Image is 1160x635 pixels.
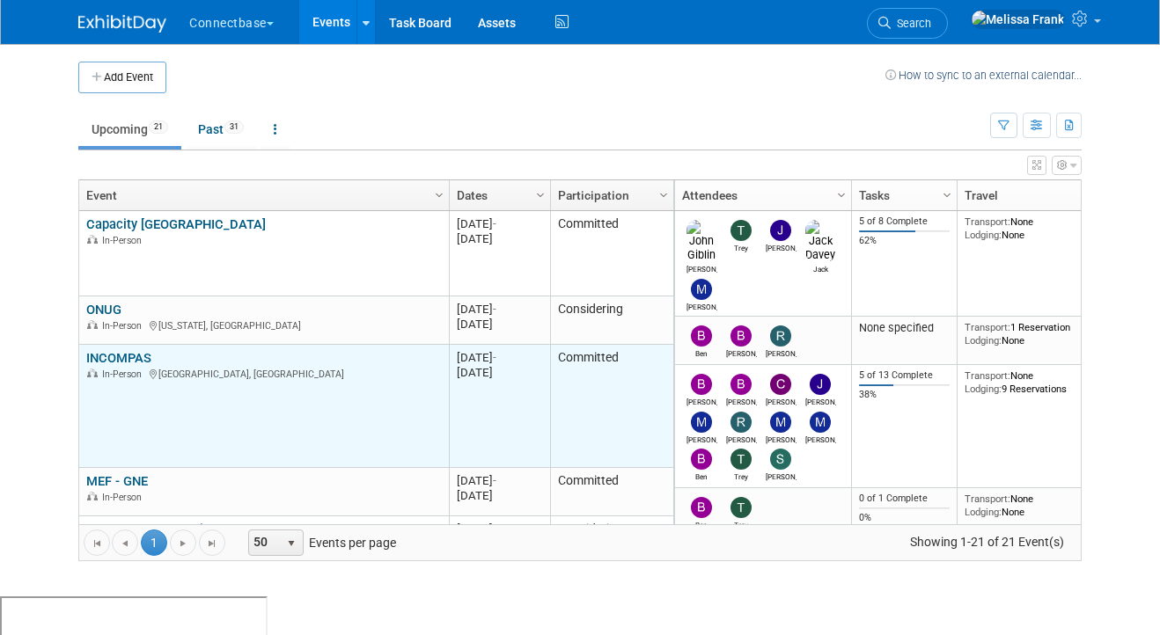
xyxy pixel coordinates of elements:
a: Search [867,8,948,39]
img: John Giblin [686,220,717,262]
span: Column Settings [940,188,954,202]
a: Go to the next page [170,529,196,556]
span: Transport: [965,493,1010,505]
span: Transport: [965,321,1010,333]
img: Mary Ann Rose [691,279,712,300]
img: In-Person Event [87,492,98,500]
button: Add Event [78,62,166,93]
td: Committed [550,468,673,516]
div: Colleen Gallagher [766,395,797,406]
img: In-Person Event [87,320,98,329]
span: - [493,474,496,487]
img: Roger Castillo [731,412,752,433]
img: Ben Edmond [691,325,712,347]
span: - [493,351,496,364]
img: Trey Willis [731,497,752,518]
div: [DATE] [457,473,542,488]
img: Trey Willis [731,220,752,241]
span: select [284,536,298,551]
img: ExhibitDay [78,15,166,33]
div: Matt Clark [766,433,797,444]
span: Go to the next page [176,536,190,551]
div: [DATE] [457,365,542,380]
div: 38% [859,389,951,401]
a: Attendees [682,180,840,210]
span: Lodging: [965,506,1002,518]
span: 50 [249,530,279,555]
img: John Reumann [810,374,831,395]
span: In-Person [102,320,147,332]
span: Go to the last page [205,536,219,551]
div: None None [965,493,1091,518]
div: [DATE] [457,522,542,536]
div: Brian Duffner [726,395,757,406]
span: Events per page [226,529,414,556]
td: Committed [550,211,673,296]
div: [DATE] [457,317,542,332]
span: 21 [149,120,168,134]
a: Go to the previous page [112,529,138,556]
span: Column Settings [657,188,671,202]
a: Past31 [185,113,257,146]
img: Shivani York [770,449,791,470]
div: Shivani York [766,470,797,481]
div: Trey Willis [726,470,757,481]
div: Jack Davey [805,262,836,274]
a: Column Settings [532,180,551,207]
a: Go to the last page [199,529,225,556]
img: Mary Ann Rose [691,412,712,433]
div: 5 of 13 Complete [859,369,951,382]
img: Ben Edmond [691,497,712,518]
a: Column Settings [1079,180,1098,207]
div: Ben Edmond [686,470,717,481]
span: Column Settings [834,188,848,202]
span: Column Settings [432,188,446,202]
td: Committed [550,345,673,468]
span: Lodging: [965,334,1002,347]
img: Matt Clark [770,412,791,433]
div: John Giblin [686,262,717,274]
div: Ben Edmond [686,347,717,358]
div: [GEOGRAPHIC_DATA], [GEOGRAPHIC_DATA] [86,366,441,381]
img: Colleen Gallagher [770,374,791,395]
div: [DATE] [457,350,542,365]
a: How to sync to an external calendar... [885,69,1082,82]
a: Event [86,180,437,210]
a: Column Settings [833,180,852,207]
span: Search [891,17,931,30]
div: Mary Ann Rose [686,433,717,444]
img: Maria Sterck [810,412,831,433]
span: Transport: [965,369,1010,382]
a: Capacity [GEOGRAPHIC_DATA] [86,216,266,232]
span: Column Settings [533,188,547,202]
img: RICHARD LEVINE [770,325,791,347]
div: [US_STATE], [GEOGRAPHIC_DATA] [86,317,441,332]
div: Trey Willis [726,518,757,529]
img: Brian Duffner [731,374,752,395]
div: 62% [859,235,951,247]
img: Brian Duffner [731,325,752,347]
div: James Grant [766,241,797,252]
span: 31 [224,120,244,134]
div: [DATE] [457,231,542,246]
span: - [493,303,496,316]
span: In-Person [102,235,147,246]
div: Brian Maggiacomo [686,395,717,406]
div: Roger Castillo [726,433,757,444]
a: Dates [457,180,539,210]
div: John Reumann [805,395,836,406]
span: Go to the previous page [118,536,132,551]
div: RICHARD LEVINE [766,347,797,358]
img: Brian Maggiacomo [691,374,712,395]
td: Considering [550,516,673,559]
a: Column Settings [430,180,450,207]
div: Mary Ann Rose [686,300,717,311]
a: Upcoming21 [78,113,181,146]
span: Lodging: [965,383,1002,395]
span: Transport: [965,215,1010,228]
img: Jack Davey [805,220,836,262]
span: In-Person [102,492,147,503]
div: None specified [859,321,951,335]
img: Ben Edmond [691,449,712,470]
div: [DATE] [457,302,542,317]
